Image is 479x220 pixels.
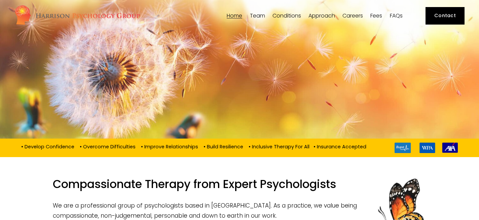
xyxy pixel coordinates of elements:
[308,13,335,19] span: Approach
[14,5,140,27] img: Harrison Psychology Group
[272,13,301,19] span: Conditions
[227,12,242,19] a: Home
[53,177,427,195] h1: Compassionate Therapy from Expert Psychologists
[426,7,465,25] a: Contact
[21,143,366,150] p: • Develop Confidence • Overcome Difficulties • Improve Relationships • Build Resilience • Inclusi...
[272,12,301,19] a: folder dropdown
[250,13,265,19] span: Team
[390,12,403,19] a: FAQs
[308,12,335,19] a: folder dropdown
[342,12,363,19] a: Careers
[370,12,382,19] a: Fees
[250,12,265,19] a: folder dropdown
